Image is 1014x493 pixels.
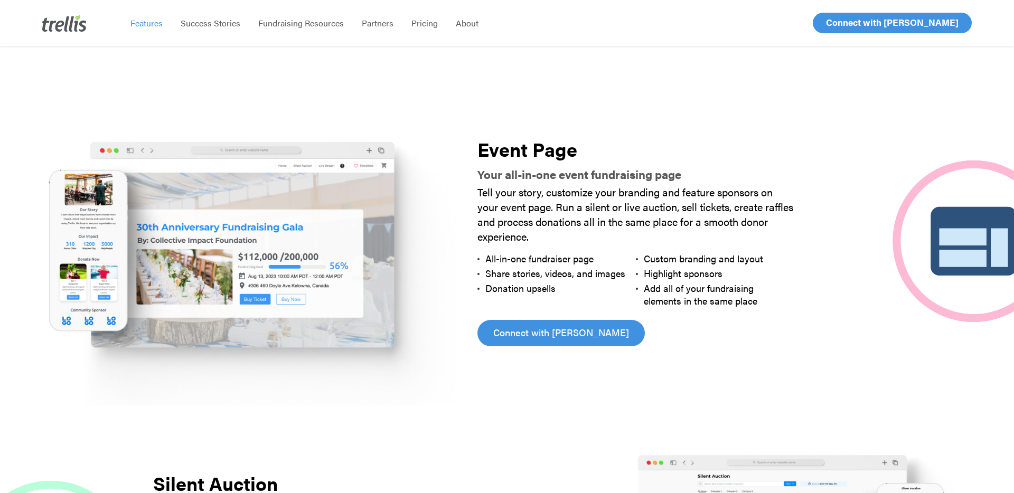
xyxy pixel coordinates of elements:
span: Add all of your fundraising elements in the same place [644,281,757,307]
a: Connect with [PERSON_NAME] [813,13,972,33]
span: Custom branding and layout [644,252,763,265]
span: About [456,17,478,29]
span: Fundraising Resources [258,17,344,29]
a: Features [121,18,172,29]
a: Partners [353,18,402,29]
span: Pricing [411,17,438,29]
a: Fundraising Resources [249,18,353,29]
strong: Your all-in-one event fundraising page [477,166,681,182]
span: All-in-one fundraiser page [485,252,594,265]
span: Features [130,17,163,29]
span: Donation upsells [485,281,556,295]
a: Pricing [402,18,447,29]
img: Trellis [42,15,87,32]
span: Connect with [PERSON_NAME] [826,16,959,29]
strong: Event Page [477,135,577,163]
span: Highlight sponsors [644,267,722,280]
a: Success Stories [172,18,249,29]
span: Connect with [PERSON_NAME] [493,325,629,340]
span: Share stories, videos, and images [485,267,625,280]
span: Tell your story, customize your branding and feature sponsors on your event page. Run a silent or... [477,184,793,244]
a: About [447,18,487,29]
span: Partners [362,17,393,29]
a: Connect with [PERSON_NAME] [477,320,645,346]
span: Success Stories [181,17,240,29]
